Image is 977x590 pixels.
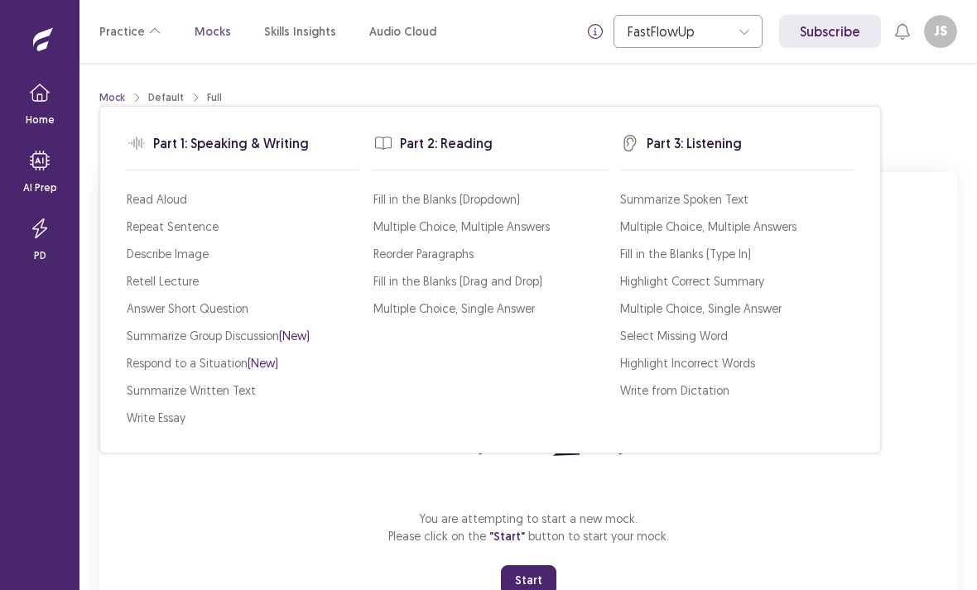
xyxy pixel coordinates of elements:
div: FastFlowUp [628,16,730,47]
button: info [580,17,610,46]
div: Full [207,90,222,105]
span: "Start" [489,529,525,544]
a: Answer Short Question [127,300,248,317]
a: Summarize Written Text [127,381,256,399]
nav: breadcrumb [99,90,222,105]
a: Multiple Choice, Single Answer [373,300,535,317]
a: Read Aloud [127,190,187,208]
p: Part 1: Speaking & Writing [153,133,309,153]
a: Retell Lecture [127,272,199,290]
a: Highlight Correct Summary [620,272,764,290]
a: Mock [99,90,125,105]
p: Part 2: Reading [400,133,493,153]
a: Fill in the Blanks (Dropdown) [373,190,520,208]
a: Summarize Group Discussion(New) [127,327,310,344]
a: Multiple Choice, Single Answer [620,300,782,317]
a: Summarize Spoken Text [620,190,748,208]
a: Repeat Sentence [127,218,219,235]
p: Summarize Group Discussion [127,327,310,344]
div: Default [148,90,184,105]
p: Home [26,113,55,127]
a: Describe Image [127,245,209,262]
a: Respond to a Situation(New) [127,354,278,372]
a: Audio Cloud [369,23,436,41]
span: (New) [248,356,278,370]
a: Fill in the Blanks (Drag and Drop) [373,272,542,290]
a: Skills Insights [264,23,336,41]
a: Write from Dictation [620,381,729,399]
button: Practice [99,17,161,46]
p: Respond to a Situation [127,354,278,372]
p: PD [34,248,46,263]
button: JS [924,15,957,48]
a: Reorder Paragraphs [373,245,474,262]
a: Multiple Choice, Multiple Answers [373,218,550,235]
a: Mocks [195,23,231,41]
a: Write Essay [127,409,185,426]
a: Multiple Choice, Multiple Answers [620,218,797,235]
a: Select Missing Word [620,327,728,344]
a: Highlight Incorrect Words [620,354,755,372]
a: Subscribe [779,15,881,48]
a: Fill in the Blanks (Type In) [620,245,751,262]
p: Part 3: Listening [647,133,742,153]
p: AI Prep [23,180,57,195]
span: (New) [279,329,310,343]
p: You are attempting to start a new mock. Please click on the button to start your mock. [388,510,669,545]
